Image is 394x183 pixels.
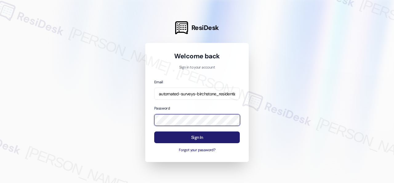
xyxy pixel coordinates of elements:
button: Sign In [154,131,240,143]
img: ResiDesk Logo [175,21,188,34]
label: Email [154,80,163,85]
h1: Welcome back [154,52,240,60]
p: Sign in to your account [154,65,240,70]
label: Password [154,106,170,111]
span: ResiDesk [191,23,219,32]
input: name@example.com [154,88,240,100]
button: Forgot your password? [154,148,240,153]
